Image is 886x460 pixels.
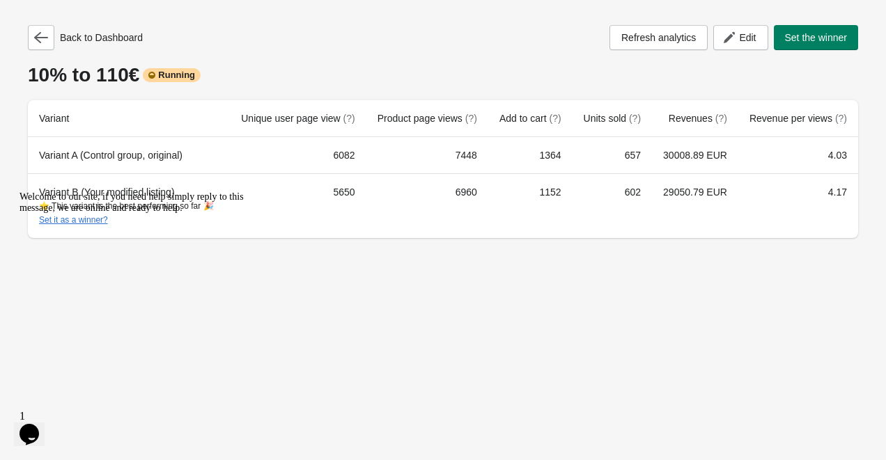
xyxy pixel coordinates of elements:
span: Unique user page view [241,113,355,124]
div: Running [143,68,201,82]
div: Back to Dashboard [28,25,143,50]
span: (?) [629,113,641,124]
span: Set the winner [785,32,848,43]
span: Revenue per views [749,113,847,124]
td: 6960 [366,173,488,238]
td: 29050.79 EUR [652,173,738,238]
span: Revenues [669,113,727,124]
span: Edit [739,32,756,43]
td: 4.03 [738,137,858,173]
td: 602 [573,173,652,238]
div: Variant A (Control group, original) [39,148,219,162]
td: 6082 [230,137,366,173]
td: 1152 [488,173,573,238]
span: (?) [835,113,847,124]
iframe: chat widget [14,186,265,397]
span: Units sold [584,113,641,124]
button: Edit [713,25,768,50]
td: 657 [573,137,652,173]
th: Variant [28,100,230,137]
td: 5650 [230,173,366,238]
button: Set the winner [774,25,859,50]
td: 4.17 [738,173,858,238]
span: Product page views [378,113,477,124]
span: (?) [343,113,355,124]
button: Refresh analytics [609,25,708,50]
td: 1364 [488,137,573,173]
span: (?) [465,113,477,124]
span: Add to cart [499,113,561,124]
span: Refresh analytics [621,32,696,43]
iframe: chat widget [14,404,59,446]
div: Welcome to our site, if you need help simply reply to this message, we are online and ready to help. [6,6,256,28]
span: (?) [715,113,727,124]
div: 10% to 110€ [28,64,858,86]
div: Variant B (Your modified listing) [39,185,219,227]
span: (?) [549,113,561,124]
span: Welcome to our site, if you need help simply reply to this message, we are online and ready to help. [6,6,230,27]
td: 7448 [366,137,488,173]
td: 30008.89 EUR [652,137,738,173]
